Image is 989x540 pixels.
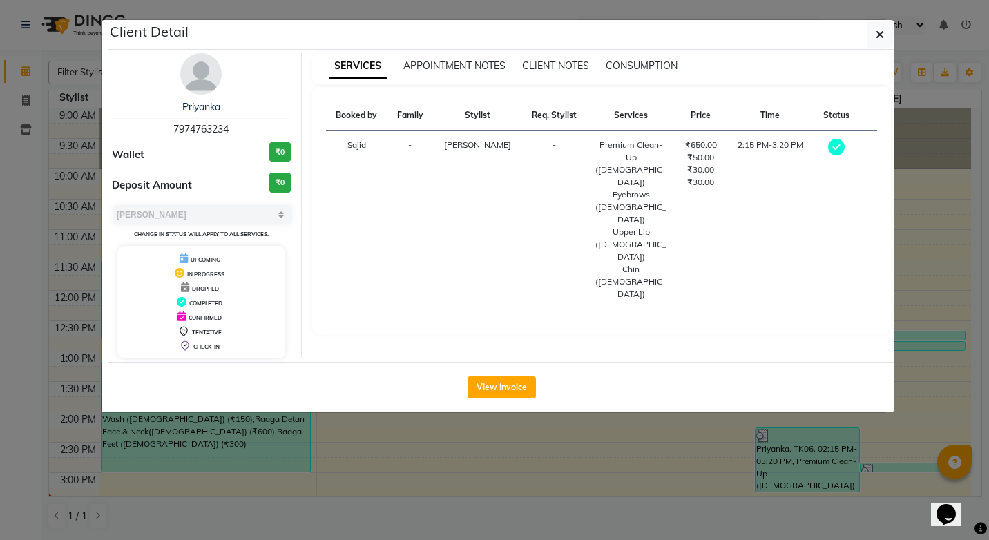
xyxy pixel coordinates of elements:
span: CLIENT NOTES [522,59,589,72]
th: Stylist [433,101,522,131]
span: SERVICES [329,54,387,79]
td: - [387,131,433,309]
span: 7974763234 [173,123,229,135]
h5: Client Detail [110,21,189,42]
th: Services [587,101,675,131]
th: Req. Stylist [521,101,587,131]
span: [PERSON_NAME] [444,139,511,150]
span: DROPPED [192,285,219,292]
span: UPCOMING [191,256,220,263]
button: View Invoice [468,376,536,398]
div: ₹30.00 [684,164,718,176]
span: Deposit Amount [112,177,192,193]
div: Upper Lip ([DEMOGRAPHIC_DATA]) [595,226,667,263]
img: avatar [180,53,222,95]
iframe: chat widget [931,485,975,526]
span: IN PROGRESS [187,271,224,278]
div: ₹30.00 [684,176,718,189]
th: Family [387,101,433,131]
span: CONFIRMED [189,314,222,321]
div: Eyebrows ([DEMOGRAPHIC_DATA]) [595,189,667,226]
span: APPOINTMENT NOTES [403,59,506,72]
span: Wallet [112,147,144,163]
td: 2:15 PM-3:20 PM [727,131,814,309]
h3: ₹0 [269,173,291,193]
div: ₹650.00 [684,139,718,151]
span: CHECK-IN [193,343,220,350]
td: - [521,131,587,309]
th: Booked by [326,101,387,131]
span: TENTATIVE [192,329,222,336]
th: Status [814,101,860,131]
span: COMPLETED [189,300,222,307]
td: Sajid [326,131,387,309]
span: CONSUMPTION [606,59,678,72]
a: Priyanka [182,101,220,113]
div: Chin ([DEMOGRAPHIC_DATA]) [595,263,667,300]
small: Change in status will apply to all services. [134,231,269,238]
h3: ₹0 [269,142,291,162]
th: Time [727,101,814,131]
div: ₹50.00 [684,151,718,164]
div: Premium Clean-Up ([DEMOGRAPHIC_DATA]) [595,139,667,189]
th: Price [675,101,727,131]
